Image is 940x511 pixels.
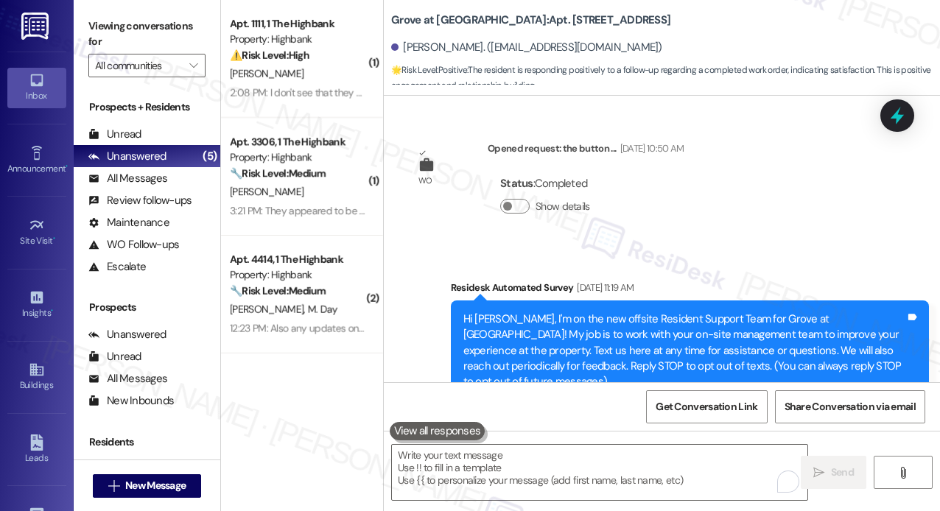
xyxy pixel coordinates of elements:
[230,185,304,198] span: [PERSON_NAME]
[74,99,220,115] div: Prospects + Residents
[391,40,662,55] div: [PERSON_NAME]. ([EMAIL_ADDRESS][DOMAIN_NAME])
[74,434,220,450] div: Residents
[656,399,757,415] span: Get Conversation Link
[775,390,925,423] button: Share Conversation via email
[88,237,179,253] div: WO Follow-ups
[230,166,326,180] strong: 🔧 Risk Level: Medium
[199,145,220,168] div: (5)
[230,134,366,149] div: Apt. 3306, 1 The Highbank
[88,393,174,409] div: New Inbounds
[488,141,684,161] div: Opened request: the button ...
[308,303,338,316] span: M. Day
[125,478,186,493] span: New Message
[500,176,533,191] b: Status
[230,252,366,267] div: Apt. 4414, 1 The Highbank
[451,280,930,300] div: Residesk Automated Survey
[500,172,596,195] div: : Completed
[831,465,854,480] span: Send
[88,127,141,142] div: Unread
[463,311,906,390] div: Hi [PERSON_NAME], I'm on the new offsite Resident Support Team for Grove at [GEOGRAPHIC_DATA]! My...
[230,49,309,62] strong: ⚠️ Risk Level: High
[230,86,401,99] div: 2:08 PM: I don't see that they were here.
[7,68,66,108] a: Inbox
[230,322,441,335] div: 12:23 PM: Also any updates on our lease renewal?
[93,474,202,498] button: New Message
[230,32,366,47] div: Property: Highbank
[801,456,866,489] button: Send
[88,15,206,54] label: Viewing conversations for
[88,371,167,387] div: All Messages
[230,303,308,316] span: [PERSON_NAME]
[230,284,326,297] strong: 🔧 Risk Level: Medium
[573,280,634,295] div: [DATE] 11:19 AM
[88,215,169,230] div: Maintenance
[230,149,366,165] div: Property: Highbank
[7,430,66,470] a: Leads
[536,199,590,214] label: Show details
[230,16,366,32] div: Apt. 1111, 1 The Highbank
[88,349,141,364] div: Unread
[7,213,66,253] a: Site Visit •
[88,193,192,208] div: Review follow-ups
[108,480,119,492] i: 
[230,67,304,80] span: [PERSON_NAME]
[418,173,432,188] div: WO
[88,327,166,342] div: Unanswered
[53,233,55,244] span: •
[230,267,366,283] div: Property: Highbank
[7,285,66,325] a: Insights •
[88,259,146,275] div: Escalate
[391,64,467,76] strong: 🌟 Risk Level: Positive
[95,54,182,77] input: All communities
[51,306,53,316] span: •
[189,60,197,71] i: 
[66,161,68,172] span: •
[88,149,166,164] div: Unanswered
[785,399,916,415] span: Share Conversation via email
[21,13,52,40] img: ResiDesk Logo
[897,467,908,479] i: 
[391,63,940,94] span: : The resident is responding positively to a follow-up regarding a completed work order, indicati...
[391,13,670,28] b: Grove at [GEOGRAPHIC_DATA]: Apt. [STREET_ADDRESS]
[392,445,807,500] textarea: To enrich screen reader interactions, please activate Accessibility in Grammarly extension settings
[646,390,767,423] button: Get Conversation Link
[813,467,824,479] i: 
[88,171,167,186] div: All Messages
[617,141,684,156] div: [DATE] 10:50 AM
[74,300,220,315] div: Prospects
[7,357,66,397] a: Buildings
